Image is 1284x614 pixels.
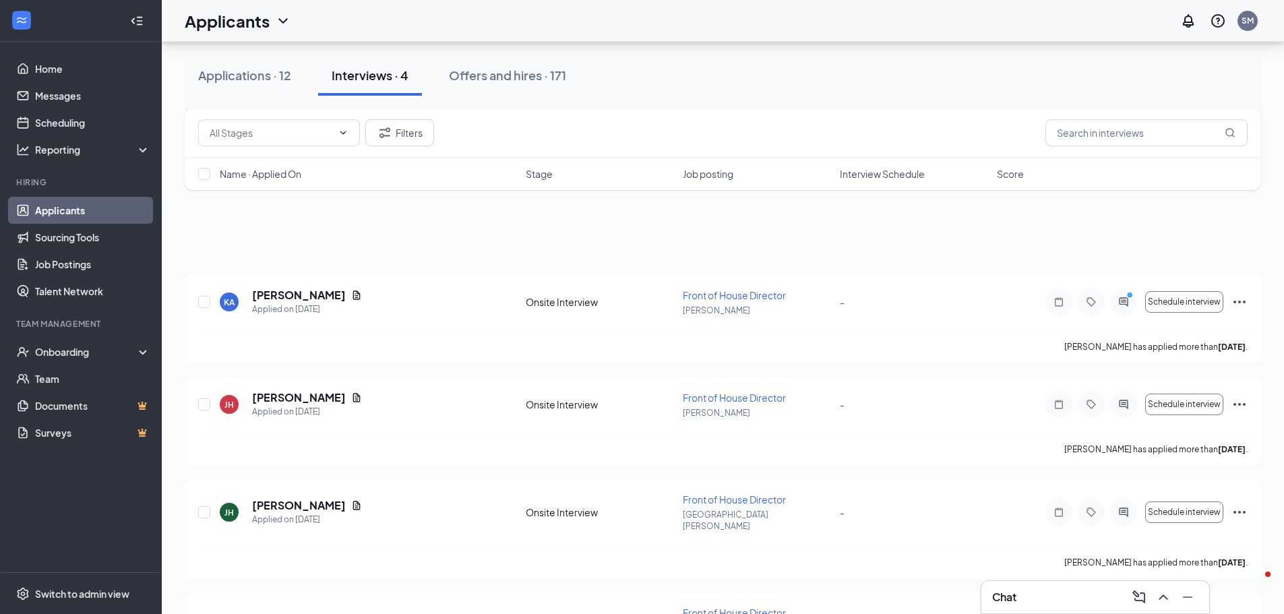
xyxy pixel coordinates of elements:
p: [PERSON_NAME] has applied more than . [1064,557,1248,568]
b: [DATE] [1218,342,1246,352]
div: Offers and hires · 171 [449,67,566,84]
svg: UserCheck [16,345,30,359]
b: [DATE] [1218,557,1246,567]
svg: MagnifyingGlass [1225,127,1235,138]
div: Reporting [35,143,151,156]
div: Applications · 12 [198,67,291,84]
svg: Filter [377,125,393,141]
span: Schedule interview [1148,297,1221,307]
svg: Note [1051,297,1067,307]
h5: [PERSON_NAME] [252,498,346,513]
svg: PrimaryDot [1124,291,1140,302]
div: Team Management [16,318,148,330]
h5: [PERSON_NAME] [252,288,346,303]
svg: Ellipses [1231,294,1248,310]
div: Onsite Interview [526,295,675,309]
button: Schedule interview [1145,394,1223,415]
span: Front of House Director [683,289,786,301]
svg: Note [1051,507,1067,518]
span: Score [997,167,1024,181]
svg: Settings [16,587,30,601]
iframe: Intercom live chat [1238,568,1271,601]
div: SM [1242,15,1254,26]
svg: ChevronUp [1155,589,1171,605]
button: Minimize [1177,586,1198,608]
input: All Stages [210,125,332,140]
div: Onsite Interview [526,398,675,411]
svg: WorkstreamLogo [15,13,28,27]
svg: ChevronDown [338,127,348,138]
span: Job posting [683,167,733,181]
svg: ActiveChat [1115,399,1132,410]
svg: QuestionInfo [1210,13,1226,29]
h3: Chat [992,590,1016,605]
p: [PERSON_NAME] has applied more than . [1064,443,1248,455]
a: Scheduling [35,109,150,136]
svg: Note [1051,399,1067,410]
button: Schedule interview [1145,291,1223,313]
div: Switch to admin view [35,587,129,601]
div: Hiring [16,177,148,188]
svg: ActiveChat [1115,297,1132,307]
button: Schedule interview [1145,501,1223,523]
div: Interviews · 4 [332,67,408,84]
div: Applied on [DATE] [252,405,362,419]
svg: Notifications [1180,13,1196,29]
a: Talent Network [35,278,150,305]
span: Interview Schedule [840,167,925,181]
svg: Tag [1083,507,1099,518]
span: Front of House Director [683,493,786,505]
div: JH [224,507,234,518]
span: Name · Applied On [220,167,301,181]
h5: [PERSON_NAME] [252,390,346,405]
div: JH [224,399,234,410]
p: [PERSON_NAME] has applied more than . [1064,341,1248,352]
p: [PERSON_NAME] [683,305,832,316]
span: - [840,506,845,518]
svg: Tag [1083,297,1099,307]
svg: Ellipses [1231,504,1248,520]
a: Job Postings [35,251,150,278]
span: Front of House Director [683,392,786,404]
a: Team [35,365,150,392]
button: ChevronUp [1153,586,1174,608]
svg: Tag [1083,399,1099,410]
svg: Minimize [1180,589,1196,605]
input: Search in interviews [1045,119,1248,146]
p: [PERSON_NAME] [683,407,832,419]
svg: ComposeMessage [1131,589,1147,605]
div: Applied on [DATE] [252,303,362,316]
b: [DATE] [1218,444,1246,454]
a: DocumentsCrown [35,392,150,419]
h1: Applicants [185,9,270,32]
div: Applied on [DATE] [252,513,362,526]
p: [GEOGRAPHIC_DATA][PERSON_NAME] [683,509,832,532]
a: Home [35,55,150,82]
div: KA [224,297,235,308]
button: ComposeMessage [1128,586,1150,608]
svg: Document [351,392,362,403]
a: Sourcing Tools [35,224,150,251]
svg: Analysis [16,143,30,156]
svg: Collapse [130,14,144,28]
span: Stage [526,167,553,181]
a: Applicants [35,197,150,224]
div: Onsite Interview [526,505,675,519]
div: Onboarding [35,345,139,359]
span: Schedule interview [1148,508,1221,517]
svg: ChevronDown [275,13,291,29]
svg: ActiveChat [1115,507,1132,518]
a: Messages [35,82,150,109]
svg: Document [351,500,362,511]
button: Filter Filters [365,119,434,146]
span: - [840,296,845,308]
svg: Ellipses [1231,396,1248,412]
span: - [840,398,845,410]
span: Schedule interview [1148,400,1221,409]
a: SurveysCrown [35,419,150,446]
svg: Document [351,290,362,301]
